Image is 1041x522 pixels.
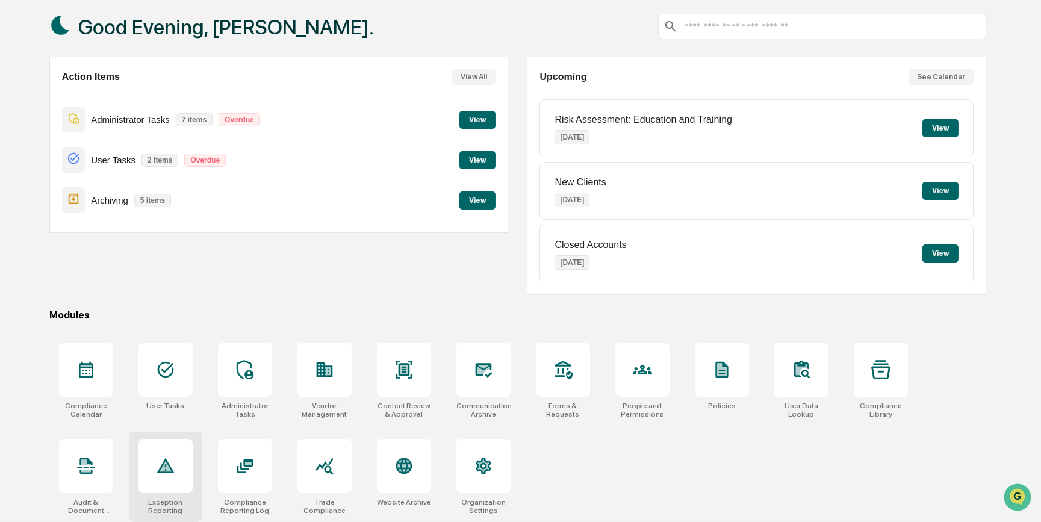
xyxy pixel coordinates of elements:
[12,92,34,114] img: 1746055101610-c473b297-6a78-478c-a979-82029cc54cd1
[85,204,146,213] a: Powered byPylon
[459,111,496,129] button: View
[91,195,128,205] p: Archiving
[12,176,22,185] div: 🔎
[24,175,76,187] span: Data Lookup
[99,152,149,164] span: Attestations
[138,498,193,515] div: Exception Reporting
[59,402,113,418] div: Compliance Calendar
[377,498,431,506] div: Website Archive
[7,170,81,191] a: 🔎Data Lookup
[134,194,171,207] p: 5 items
[456,498,511,515] div: Organization Settings
[297,498,352,515] div: Trade Compliance
[708,402,736,410] div: Policies
[854,402,908,418] div: Compliance Library
[539,72,586,82] h2: Upcoming
[297,402,352,418] div: Vendor Management
[459,151,496,169] button: View
[176,113,213,126] p: 7 items
[59,498,113,515] div: Audit & Document Logs
[555,114,732,125] p: Risk Assessment: Education and Training
[459,154,496,165] a: View
[218,402,272,418] div: Administrator Tasks
[555,240,626,250] p: Closed Accounts
[459,194,496,205] a: View
[41,92,197,104] div: Start new chat
[12,153,22,163] div: 🖐️
[24,152,78,164] span: Preclearance
[41,104,152,114] div: We're available if you need us!
[49,309,986,321] div: Modules
[922,182,959,200] button: View
[555,193,589,207] p: [DATE]
[78,15,374,39] h1: Good Evening, [PERSON_NAME].
[146,402,184,410] div: User Tasks
[555,177,606,188] p: New Clients
[91,114,170,125] p: Administrator Tasks
[1002,482,1035,515] iframe: Open customer support
[452,69,496,85] button: View All
[615,402,670,418] div: People and Permissions
[459,191,496,210] button: View
[456,402,511,418] div: Communications Archive
[459,113,496,125] a: View
[205,96,219,110] button: Start new chat
[909,69,974,85] button: See Calendar
[774,402,828,418] div: User Data Lookup
[184,154,226,167] p: Overdue
[141,154,178,167] p: 2 items
[120,204,146,213] span: Pylon
[87,153,97,163] div: 🗄️
[555,255,589,270] p: [DATE]
[922,119,959,137] button: View
[82,147,154,169] a: 🗄️Attestations
[922,244,959,263] button: View
[536,402,590,418] div: Forms & Requests
[219,113,260,126] p: Overdue
[91,155,135,165] p: User Tasks
[377,402,431,418] div: Content Review & Approval
[218,498,272,515] div: Compliance Reporting Log
[62,72,120,82] h2: Action Items
[12,25,219,45] p: How can we help?
[555,130,589,144] p: [DATE]
[7,147,82,169] a: 🖐️Preclearance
